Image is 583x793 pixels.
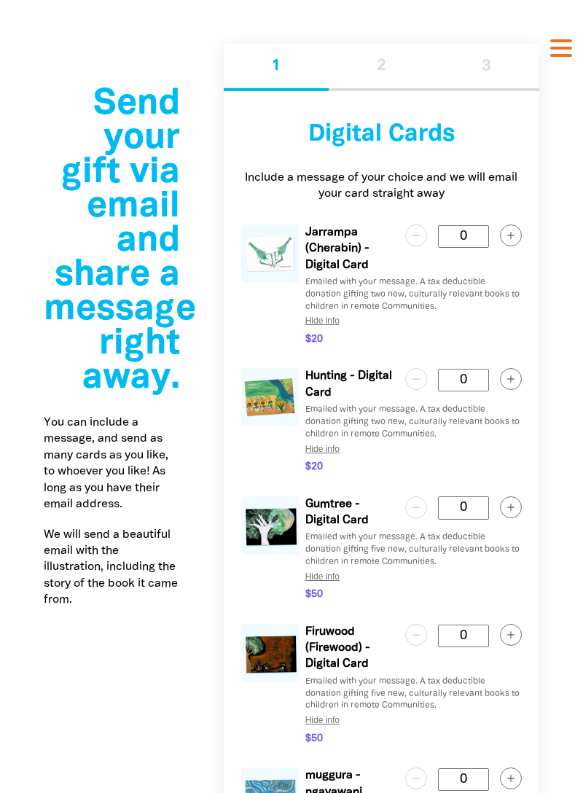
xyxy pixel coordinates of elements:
[305,460,323,474] span: $20
[305,404,522,440] p: Emailed with your message. A tax deductible donation gifting two new, culturally relevant books t...
[300,438,345,460] button: Hide info
[44,527,180,609] p: We will send a beautiful email with the illustration, including the story of the book it came from.
[241,368,300,426] img: hunting-png-236049.png
[241,496,300,555] img: raisley-owl-card-jpg-62d963.jpg
[305,332,323,347] span: $20
[305,224,394,273] p: Jarrampa (Cherabin) - Digital Card
[305,676,522,712] p: Emailed with your message. A tax deductible donation gifting five new, culturally relevant books ...
[305,624,394,673] p: Firuwood (Firewood) - Digital Card
[44,415,180,512] p: You can include a message, and send as many cards as you like, to whoever you like! As long as yo...
[305,732,323,746] span: $50
[300,566,345,587] button: Hide info
[44,87,196,395] span: Send your gift via email and share a message right away.
[241,170,522,203] p: Include a message of your choice and we will email your card straight away
[300,310,345,332] button: Hide info
[305,531,522,568] p: Emailed with your message. A tax deductible donation gifting five new, culturally relevant books ...
[241,624,300,682] img: raisley-sky-card-jpg-93bf67.jpg
[241,224,300,283] img: jarrampa-png-e6d94c.png
[305,368,394,401] p: Hunting - Digital Card
[305,496,394,529] p: Gumtree - Digital Card
[300,709,345,731] button: Hide info
[241,109,522,160] h3: Digital Cards
[305,587,323,602] span: $50
[305,276,522,313] p: Emailed with your message. A tax deductible donation gifting two new, culturally relevant books t...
